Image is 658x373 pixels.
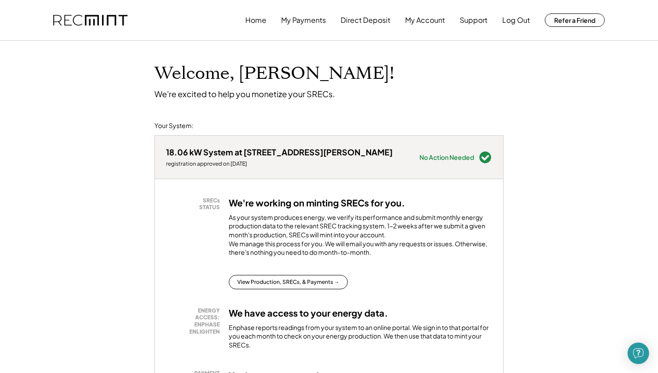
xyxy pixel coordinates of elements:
button: Home [245,11,266,29]
div: Open Intercom Messenger [628,343,649,364]
button: Direct Deposit [341,11,390,29]
button: Support [460,11,487,29]
h3: We have access to your energy data. [229,307,388,319]
div: No Action Needed [419,154,474,160]
div: SRECs STATUS [171,197,220,211]
div: Your System: [154,121,193,130]
img: recmint-logotype%403x.png [53,15,128,26]
div: 18.06 kW System at [STREET_ADDRESS][PERSON_NAME] [166,147,393,157]
button: My Payments [281,11,326,29]
button: View Production, SRECs, & Payments → [229,275,348,289]
button: Refer a Friend [545,13,605,27]
button: My Account [405,11,445,29]
h1: Welcome, [PERSON_NAME]! [154,63,394,84]
div: ENERGY ACCESS: ENPHASE ENLIGHTEN [171,307,220,335]
div: registration approved on [DATE] [166,160,393,167]
div: Enphase reports readings from your system to an online portal. We sign in to that portal for you ... [229,323,492,350]
h3: We're working on minting SRECs for you. [229,197,405,209]
div: As your system produces energy, we verify its performance and submit monthly energy production da... [229,213,492,262]
div: We're excited to help you monetize your SRECs. [154,89,335,99]
button: Log Out [502,11,530,29]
